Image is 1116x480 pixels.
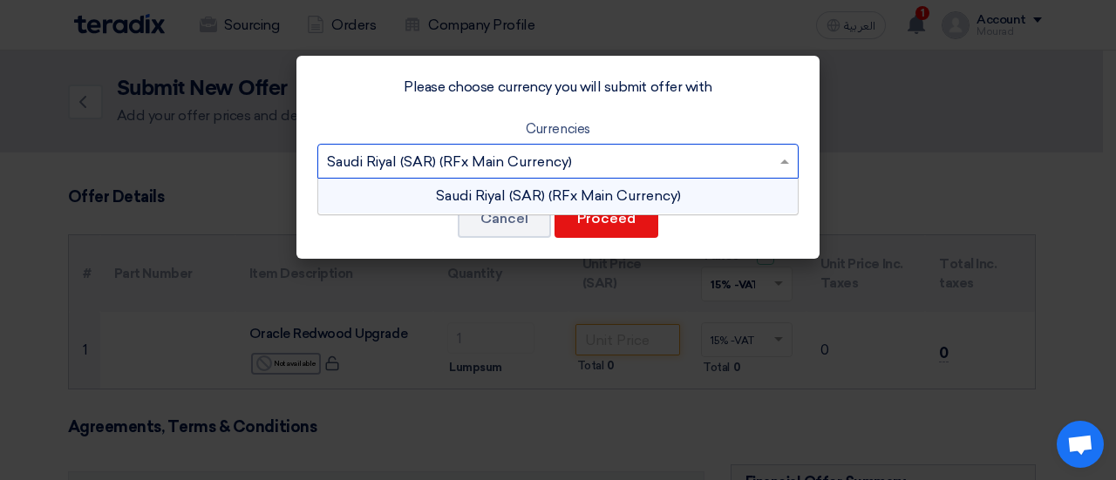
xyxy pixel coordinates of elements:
label: Currencies [526,119,589,139]
button: Proceed [555,199,658,238]
a: Open chat [1057,421,1104,468]
button: Cancel [458,199,551,238]
div: Saudi Riyal (SAR) (RFx Main Currency) [318,179,798,213]
div: Please choose currency you will submit offer with [317,77,799,98]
